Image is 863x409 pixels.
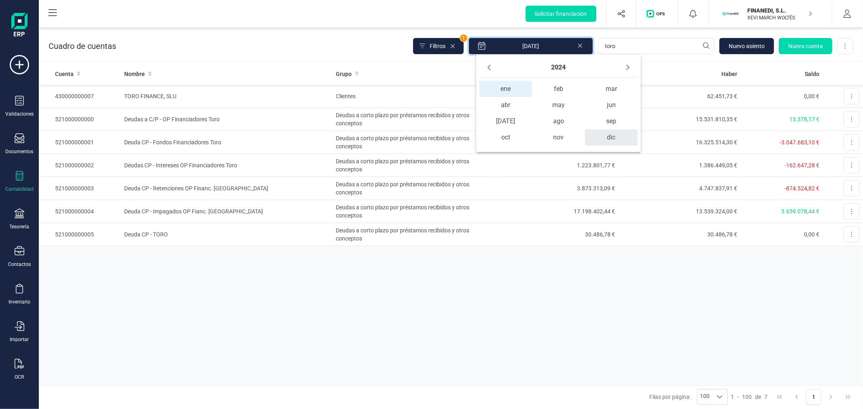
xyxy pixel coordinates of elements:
[731,393,768,401] div: -
[535,10,587,18] span: Solicitar financiación
[121,131,333,154] td: Deuda CP - Fondos Financiadores Toro
[39,131,121,154] td: 521000000001
[532,129,585,145] span: nov
[336,70,352,78] span: Grupo
[598,38,715,54] input: Buscar
[121,200,333,223] td: Deuda CP - Impagados OP Fianc. [GEOGRAPHIC_DATA]
[121,223,333,246] td: Deuda CP - TORO
[719,38,774,54] button: Nuevo asiento
[729,42,765,50] span: Nuevo asiento
[11,13,28,39] img: Logo Finanedi
[5,111,34,117] div: Validaciones
[642,1,673,27] button: Logo de OPS
[121,177,333,200] td: Deuda CP - Retenciones OP Financ. [GEOGRAPHIC_DATA]
[806,389,821,405] button: Page 1
[788,42,823,50] span: Nueva cuenta
[8,261,31,268] div: Contactos
[121,85,333,108] td: TORO FINANCE, SLU
[772,389,787,405] button: First Page
[748,6,812,15] p: FINANEDI, S.L.
[413,38,464,54] button: Filtros
[551,61,566,74] button: Choose Year
[10,336,29,343] div: Importar
[39,154,121,177] td: 521000000002
[780,139,819,145] span: -3.047.683,10 €
[479,113,532,129] span: [DATE]
[479,129,532,145] span: oct
[649,389,728,405] div: Filas por página:
[496,177,618,200] td: 3.873.313,09 €
[6,148,34,155] div: Documentos
[785,162,819,169] span: -162.647,28 €
[585,113,638,129] span: sep
[333,131,496,154] td: Deudas a corto plazo por préstamos recibidos y otros conceptos
[789,116,819,122] span: 13.378,17 €
[39,108,121,131] td: 521000000000
[15,374,24,380] div: OCR
[333,177,496,200] td: Deudas a corto plazo por préstamos recibidos y otros conceptos
[618,154,741,177] td: 1.386.449,05 €
[804,231,819,238] span: 0,00 €
[8,299,30,305] div: Inventario
[719,1,822,27] button: FIFINANEDI, S.L.XEVI MARCH WOLTÉS
[496,200,618,223] td: 17.198.402,44 €
[585,129,638,145] span: dic
[618,85,741,108] td: 62.451,73 €
[781,208,819,215] span: 3.659.078,44 €
[618,223,741,246] td: 30.486,78 €
[39,223,121,246] td: 521000000005
[823,389,839,405] button: Next Page
[55,70,74,78] span: Cuenta
[479,97,532,113] span: abr
[618,131,741,154] td: 16.325.514,30 €
[731,393,734,401] span: 1
[779,38,832,54] button: Nueva cuenta
[39,85,121,108] td: 430000000007
[789,389,804,405] button: Previous Page
[333,223,496,246] td: Deudas a corto plazo por préstamos recibidos y otros conceptos
[804,93,819,99] span: 0,00 €
[39,177,121,200] td: 521000000003
[5,186,34,192] div: Contabilidad
[621,61,634,74] button: Next Year
[526,6,596,22] button: Solicitar financiación
[532,97,585,113] span: may
[124,70,145,78] span: Nombre
[333,200,496,223] td: Deudas a corto plazo por préstamos recibidos y otros conceptos
[840,389,856,405] button: Last Page
[333,108,496,131] td: Deudas a corto plazo por préstamos recibidos y otros conceptos
[765,393,768,401] span: 7
[785,185,819,192] span: -874.524,82 €
[742,393,752,401] span: 100
[460,34,467,42] span: 1
[748,15,812,21] p: XEVI MARCH WOLTÉS
[532,113,585,129] span: ago
[476,55,641,152] div: Choose Date
[479,81,532,97] span: ene
[722,5,740,23] img: FI
[618,200,741,223] td: 13.539.324,00 €
[333,154,496,177] td: Deudas a corto plazo por préstamos recibidos y otros conceptos
[496,223,618,246] td: 30.486,78 €
[647,10,668,18] img: Logo de OPS
[618,177,741,200] td: 4.747.837,91 €
[496,154,618,177] td: 1.223.801,77 €
[698,390,712,404] span: 100
[805,70,819,78] span: Saldo
[755,393,761,401] span: de
[121,108,333,131] td: Deudas a C/P - OP Financiadores Toro
[585,81,638,97] span: mar
[532,81,585,97] span: feb
[430,42,445,50] span: Filtros
[585,97,638,113] span: jun
[39,200,121,223] td: 521000000004
[618,108,741,131] td: 15.531.810,35 €
[49,40,116,52] p: Cuadro de cuentas
[10,223,30,230] div: Tesorería
[333,85,496,108] td: Clientes
[121,154,333,177] td: Deudas CP - Intereses OP Financiadores Toro
[483,61,496,74] button: Previous Year
[722,70,738,78] span: Haber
